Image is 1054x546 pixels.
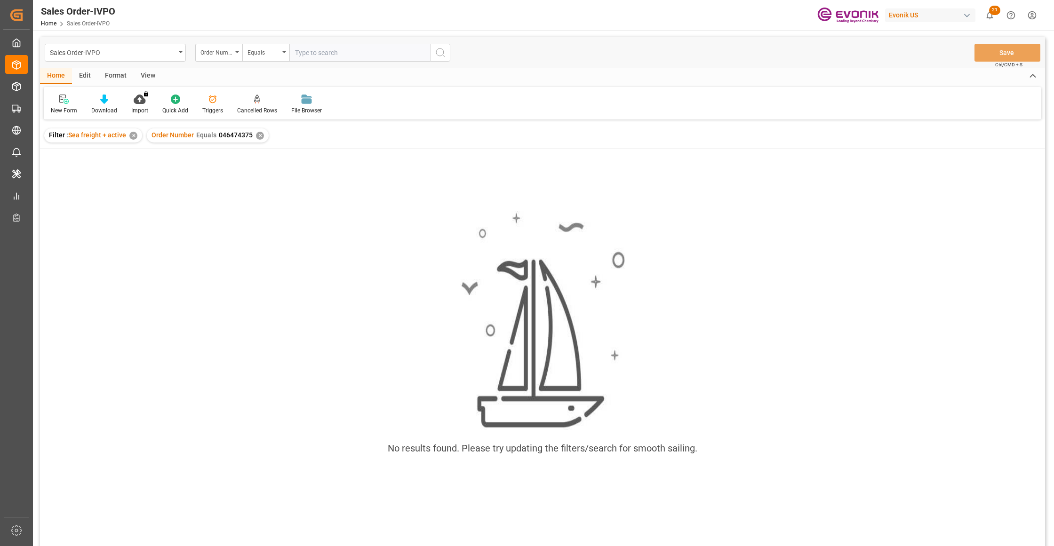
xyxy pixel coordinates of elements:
button: search button [431,44,450,62]
button: show 21 new notifications [979,5,1000,26]
button: open menu [45,44,186,62]
button: open menu [242,44,289,62]
img: Evonik-brand-mark-Deep-Purple-RGB.jpeg_1700498283.jpeg [817,7,878,24]
div: No results found. Please try updating the filters/search for smooth sailing. [388,441,697,455]
span: Equals [196,131,216,139]
span: Filter : [49,131,68,139]
div: Edit [72,68,98,84]
span: Ctrl/CMD + S [995,61,1022,68]
div: Format [98,68,134,84]
div: ✕ [256,132,264,140]
div: Evonik US [885,8,975,22]
div: Equals [248,46,279,57]
div: Sales Order-IVPO [50,46,176,58]
span: Order Number [152,131,194,139]
div: New Form [51,106,77,115]
div: Sales Order-IVPO [41,4,115,18]
div: Home [40,68,72,84]
button: open menu [195,44,242,62]
div: Download [91,106,117,115]
button: Evonik US [885,6,979,24]
div: ✕ [129,132,137,140]
button: Save [974,44,1040,62]
div: View [134,68,162,84]
input: Type to search [289,44,431,62]
span: Sea freight + active [68,131,126,139]
div: Triggers [202,106,223,115]
button: Help Center [1000,5,1022,26]
div: Order Number [200,46,232,57]
div: Cancelled Rows [237,106,277,115]
div: File Browser [291,106,322,115]
a: Home [41,20,56,27]
div: Quick Add [162,106,188,115]
img: smooth_sailing.jpeg [460,211,625,429]
span: 21 [989,6,1000,15]
span: 046474375 [219,131,253,139]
